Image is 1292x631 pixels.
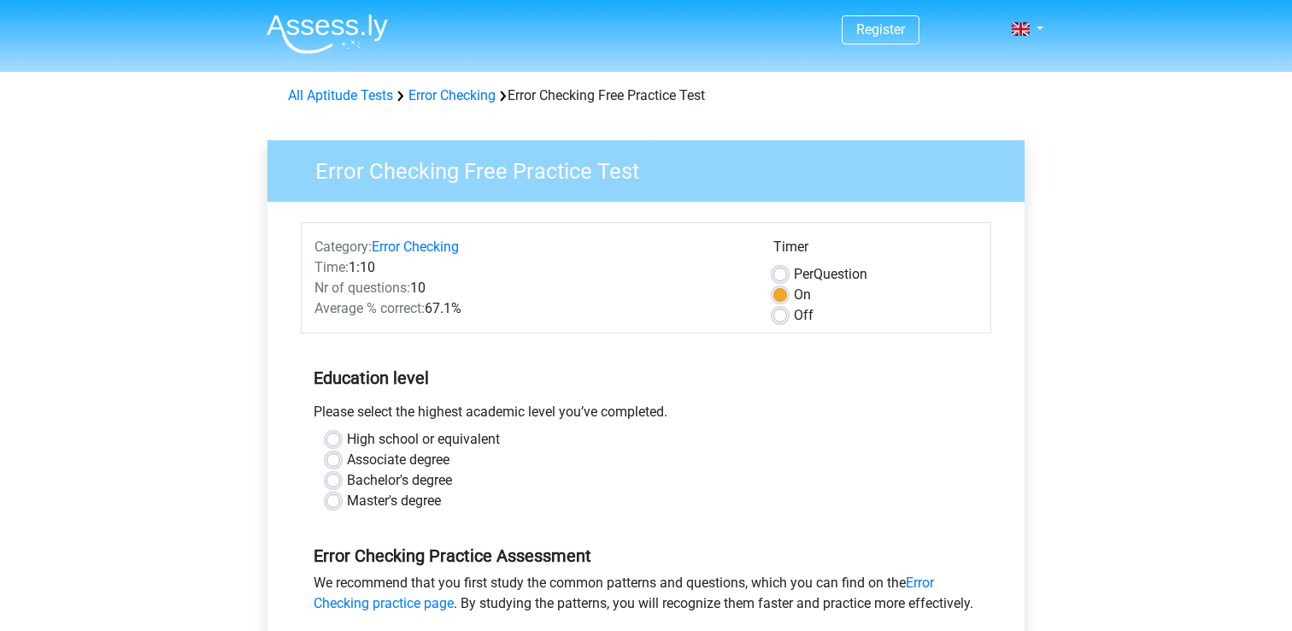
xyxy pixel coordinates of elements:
label: Bachelor's degree [347,470,452,491]
span: Nr of questions: [314,280,410,296]
div: Please select the highest academic level you’ve completed. [301,402,991,429]
span: Time: [314,259,349,275]
div: We recommend that you first study the common patterns and questions, which you can find on the . ... [301,573,991,621]
label: High school or equivalent [347,429,500,450]
img: Assessly [267,14,388,54]
label: Master's degree [347,491,441,511]
h5: Error Checking Practice Assessment [314,545,978,566]
a: Error Checking [408,87,496,103]
label: On [794,285,811,305]
label: Associate degree [347,450,449,470]
span: Category: [314,239,372,255]
span: Average % correct: [314,300,425,316]
h5: Education level [314,361,978,395]
a: Register [856,21,905,38]
label: Question [794,264,867,285]
div: 10 [302,278,761,298]
div: Timer [773,237,978,264]
div: 1:10 [302,257,761,278]
a: Error Checking [372,239,459,255]
label: Off [794,305,813,326]
span: Per [794,266,813,282]
a: All Aptitude Tests [288,87,393,103]
div: 67.1% [302,298,761,319]
div: Error Checking Free Practice Test [281,86,1011,106]
h3: Error Checking Free Practice Test [295,151,1012,185]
